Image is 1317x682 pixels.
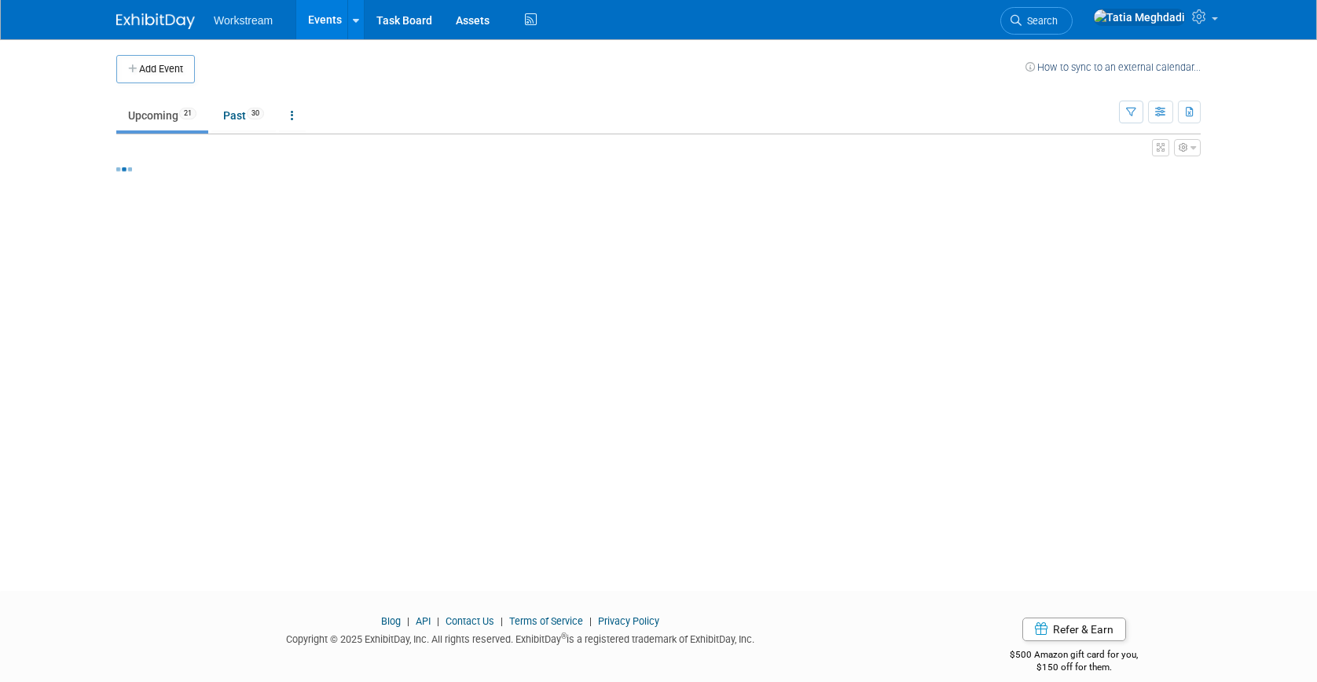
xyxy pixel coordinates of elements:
[381,615,401,627] a: Blog
[211,101,276,130] a: Past30
[1000,7,1073,35] a: Search
[446,615,494,627] a: Contact Us
[1025,61,1201,73] a: How to sync to an external calendar...
[116,13,195,29] img: ExhibitDay
[416,615,431,627] a: API
[948,638,1201,674] div: $500 Amazon gift card for you,
[1022,618,1126,641] a: Refer & Earn
[509,615,583,627] a: Terms of Service
[561,632,567,640] sup: ®
[948,661,1201,674] div: $150 off for them.
[214,14,273,27] span: Workstream
[433,615,443,627] span: |
[116,101,208,130] a: Upcoming21
[585,615,596,627] span: |
[403,615,413,627] span: |
[497,615,507,627] span: |
[116,629,924,647] div: Copyright © 2025 ExhibitDay, Inc. All rights reserved. ExhibitDay is a registered trademark of Ex...
[1022,15,1058,27] span: Search
[1093,9,1186,26] img: Tatia Meghdadi
[116,167,132,171] img: loading...
[179,108,196,119] span: 21
[598,615,659,627] a: Privacy Policy
[247,108,264,119] span: 30
[116,55,195,83] button: Add Event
